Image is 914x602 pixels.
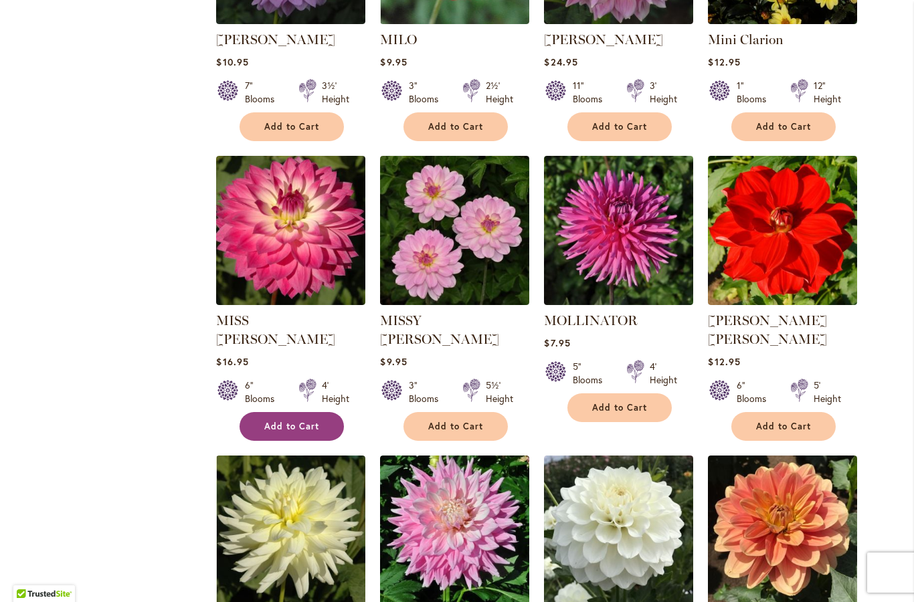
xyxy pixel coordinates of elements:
[756,421,811,432] span: Add to Cart
[544,14,693,27] a: Mingus Philip Sr
[428,121,483,132] span: Add to Cart
[322,379,349,405] div: 4' Height
[380,355,407,368] span: $9.95
[380,295,529,308] a: MISSY SUE
[567,393,672,422] button: Add to Cart
[486,79,513,106] div: 2½' Height
[737,79,774,106] div: 1" Blooms
[380,56,407,68] span: $9.95
[240,112,344,141] button: Add to Cart
[216,156,365,305] img: MISS DELILAH
[544,312,638,328] a: MOLLINATOR
[708,312,827,347] a: [PERSON_NAME] [PERSON_NAME]
[245,379,282,405] div: 6" Blooms
[708,56,740,68] span: $12.95
[650,79,677,106] div: 3' Height
[240,412,344,441] button: Add to Cart
[708,156,857,305] img: MOLLY ANN
[708,31,784,47] a: Mini Clarion
[10,555,48,592] iframe: Launch Accessibility Center
[814,79,841,106] div: 12" Height
[731,412,836,441] button: Add to Cart
[264,421,319,432] span: Add to Cart
[592,402,647,413] span: Add to Cart
[403,112,508,141] button: Add to Cart
[731,112,836,141] button: Add to Cart
[573,360,610,387] div: 5" Blooms
[567,112,672,141] button: Add to Cart
[216,295,365,308] a: MISS DELILAH
[409,379,446,405] div: 3" Blooms
[544,31,663,47] a: [PERSON_NAME]
[573,79,610,106] div: 11" Blooms
[737,379,774,405] div: 6" Blooms
[380,312,499,347] a: MISSY [PERSON_NAME]
[486,379,513,405] div: 5½' Height
[216,56,248,68] span: $10.95
[814,379,841,405] div: 5' Height
[403,412,508,441] button: Add to Cart
[264,121,319,132] span: Add to Cart
[322,79,349,106] div: 3½' Height
[409,79,446,106] div: 3" Blooms
[708,295,857,308] a: MOLLY ANN
[245,79,282,106] div: 7" Blooms
[650,360,677,387] div: 4' Height
[544,156,693,305] img: MOLLINATOR
[216,312,335,347] a: MISS [PERSON_NAME]
[708,14,857,27] a: Mini Clarion
[380,14,529,27] a: MILO
[756,121,811,132] span: Add to Cart
[544,56,577,68] span: $24.95
[592,121,647,132] span: Add to Cart
[544,336,570,349] span: $7.95
[216,355,248,368] span: $16.95
[216,31,335,47] a: [PERSON_NAME]
[380,31,417,47] a: MILO
[708,355,740,368] span: $12.95
[380,156,529,305] img: MISSY SUE
[216,14,365,27] a: MIKAYLA MIRANDA
[428,421,483,432] span: Add to Cart
[544,295,693,308] a: MOLLINATOR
